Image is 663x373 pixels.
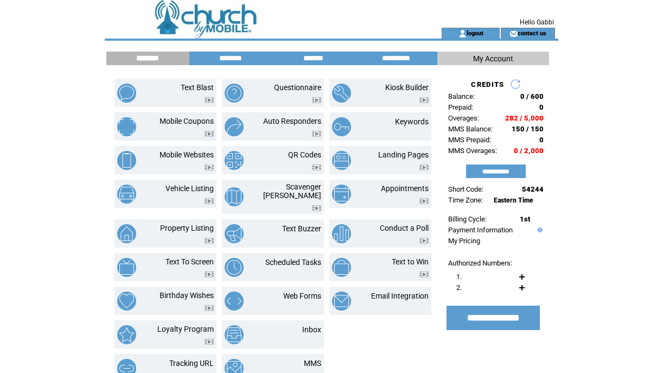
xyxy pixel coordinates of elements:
img: contact_us_icon.gif [509,29,518,38]
a: Payment Information [448,226,513,234]
a: Text Buzzer [282,224,321,233]
span: 0 [539,103,544,111]
a: Tracking URL [169,359,214,368]
img: video.png [205,198,214,204]
a: Loyalty Program [157,325,214,333]
a: Property Listing [160,224,214,232]
img: video.png [419,97,429,103]
img: property-listing.png [117,224,136,243]
span: 0 / 600 [520,92,544,100]
img: email-integration.png [332,292,351,311]
a: Vehicle Listing [165,184,214,193]
a: Appointments [381,184,429,193]
span: Authorized Numbers: [448,259,512,267]
img: video.png [419,198,429,204]
span: 0 [539,136,544,144]
img: appointments.png [332,185,351,204]
img: inbox.png [225,325,244,344]
img: video.png [205,271,214,277]
img: video.png [419,165,429,170]
a: Keywords [395,117,429,126]
a: Conduct a Poll [380,224,429,232]
a: Kiosk Builder [385,83,429,92]
img: video.png [312,131,321,137]
a: Scavenger [PERSON_NAME] [263,182,321,200]
a: Text to Win [392,257,429,266]
img: vehicle-listing.png [117,185,136,204]
a: Mobile Coupons [160,117,214,125]
span: 1. [456,273,462,281]
img: video.png [205,97,214,103]
img: text-to-win.png [332,258,351,277]
img: video.png [312,165,321,170]
img: video.png [205,339,214,345]
span: Short Code: [448,185,483,193]
span: Billing Cycle: [448,215,487,223]
img: landing-pages.png [332,151,351,170]
a: Inbox [302,325,321,334]
img: text-to-screen.png [117,258,136,277]
img: video.png [205,131,214,137]
span: Hello Gabbi [520,18,554,26]
img: scavenger-hunt.png [225,187,244,206]
span: MMS Prepaid: [448,136,491,144]
a: QR Codes [288,150,321,159]
a: Text To Screen [165,257,214,266]
img: text-blast.png [117,84,136,103]
img: auto-responders.png [225,117,244,136]
a: logout [467,29,483,36]
img: web-forms.png [225,292,244,311]
a: Text Blast [181,83,214,92]
a: contact us [518,29,546,36]
img: scheduled-tasks.png [225,258,244,277]
img: mobile-websites.png [117,151,136,170]
a: Questionnaire [274,83,321,92]
a: Web Forms [283,292,321,300]
span: Balance: [448,92,475,100]
img: loyalty-program.png [117,325,136,344]
img: video.png [205,305,214,311]
span: CREDITS [471,80,504,88]
img: video.png [419,238,429,244]
a: Birthday Wishes [160,291,214,300]
span: Time Zone: [448,196,483,204]
img: video.png [312,205,321,211]
a: MMS [304,359,321,368]
a: Landing Pages [378,150,429,159]
img: help.gif [535,227,543,232]
img: mobile-coupons.png [117,117,136,136]
span: 150 / 150 [512,125,544,133]
a: Auto Responders [263,117,321,125]
img: conduct-a-poll.png [332,224,351,243]
span: Eastern Time [494,197,533,204]
span: Prepaid: [448,103,473,111]
a: Mobile Websites [160,150,214,159]
span: MMS Overages: [448,147,497,155]
img: kiosk-builder.png [332,84,351,103]
span: 1st [520,215,530,223]
span: Overages: [448,114,479,122]
span: 54244 [522,185,544,193]
a: My Pricing [448,237,480,245]
a: Email Integration [371,292,429,300]
span: 0 / 2,000 [514,147,544,155]
img: qr-codes.png [225,151,244,170]
span: 2. [456,283,462,292]
img: video.png [312,97,321,103]
img: video.png [419,271,429,277]
img: keywords.png [332,117,351,136]
img: account_icon.gif [458,29,467,38]
span: MMS Balance: [448,125,493,133]
img: questionnaire.png [225,84,244,103]
img: birthday-wishes.png [117,292,136,311]
span: 282 / 5,000 [505,114,544,122]
span: My Account [473,54,513,63]
a: Scheduled Tasks [265,258,321,267]
img: video.png [205,165,214,170]
img: text-buzzer.png [225,224,244,243]
img: video.png [205,238,214,244]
